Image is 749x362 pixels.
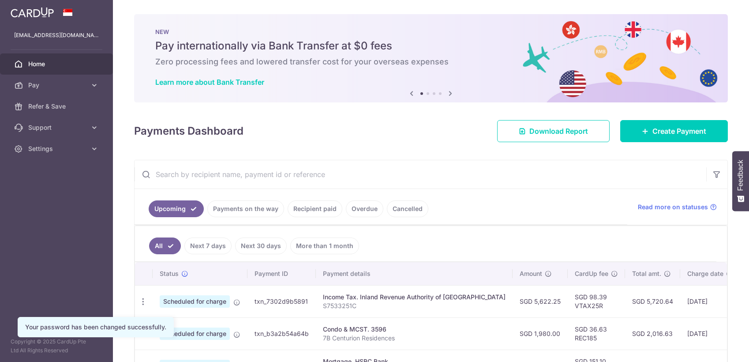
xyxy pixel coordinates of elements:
span: Home [28,60,86,68]
span: Amount [520,269,542,278]
a: Upcoming [149,200,204,217]
span: Settings [28,144,86,153]
a: All [149,238,181,254]
span: Feedback [737,160,745,191]
input: Search by recipient name, payment id or reference [135,160,706,189]
div: Condo & MCST. 3596 [323,325,506,334]
a: Recipient paid [288,200,342,217]
a: Create Payment [620,120,728,142]
td: SGD 2,016.63 [625,317,680,350]
td: txn_7302d9b5891 [247,285,316,317]
td: [DATE] [680,285,740,317]
p: S7533251C [323,302,506,310]
td: SGD 5,622.25 [513,285,568,317]
span: Charge date [687,269,723,278]
h4: Payments Dashboard [134,123,243,139]
span: Scheduled for charge [160,328,230,340]
th: Payment details [316,262,513,285]
a: Payments on the way [207,200,284,217]
a: Download Report [497,120,610,142]
span: Status [160,269,179,278]
div: Your password has been changed successfully. [25,323,166,332]
a: Read more on statuses [638,203,717,211]
div: Income Tax. Inland Revenue Authority of [GEOGRAPHIC_DATA] [323,293,506,302]
span: Total amt. [632,269,661,278]
p: 7B Centurion Residences [323,334,506,343]
a: Next 30 days [235,238,287,254]
span: Pay [28,81,86,90]
h5: Pay internationally via Bank Transfer at $0 fees [155,39,707,53]
button: Feedback - Show survey [732,151,749,211]
span: Create Payment [652,126,706,136]
span: Scheduled for charge [160,295,230,308]
td: SGD 1,980.00 [513,317,568,350]
img: CardUp [11,7,54,18]
h6: Zero processing fees and lowered transfer cost for your overseas expenses [155,57,707,67]
span: Read more on statuses [638,203,708,211]
th: Payment ID [247,262,316,285]
img: Bank transfer banner [134,14,728,102]
a: Learn more about Bank Transfer [155,78,264,87]
td: SGD 5,720.64 [625,285,680,317]
a: More than 1 month [290,238,359,254]
td: SGD 36.63 REC185 [568,317,625,350]
a: Cancelled [387,200,428,217]
td: txn_b3a2b54a64b [247,317,316,350]
p: NEW [155,28,707,35]
span: Support [28,123,86,132]
span: Refer & Save [28,102,86,111]
a: Next 7 days [184,238,232,254]
p: [EMAIL_ADDRESS][DOMAIN_NAME] [14,31,99,40]
span: Download Report [529,126,588,136]
a: Overdue [346,200,383,217]
td: SGD 98.39 VTAX25R [568,285,625,317]
span: CardUp fee [575,269,608,278]
td: [DATE] [680,317,740,350]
